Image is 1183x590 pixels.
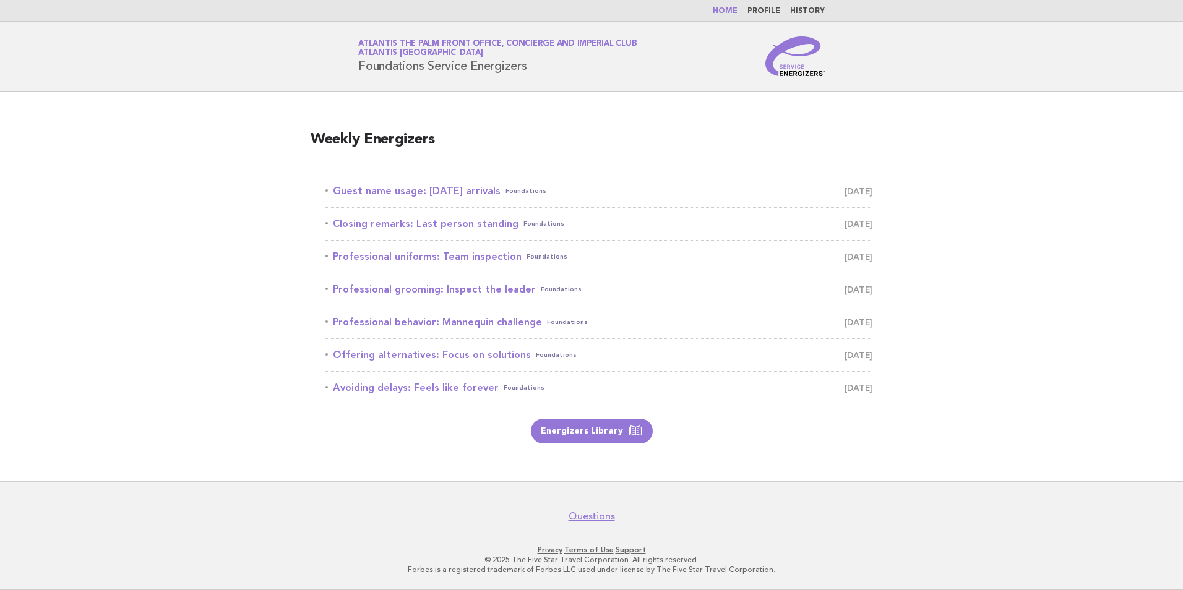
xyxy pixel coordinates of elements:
[311,130,872,160] h2: Weekly Energizers
[845,248,872,265] span: [DATE]
[765,36,825,76] img: Service Energizers
[845,346,872,364] span: [DATE]
[213,545,970,555] p: · ·
[213,555,970,565] p: © 2025 The Five Star Travel Corporation. All rights reserved.
[504,379,544,396] span: Foundations
[564,545,614,554] a: Terms of Use
[536,346,577,364] span: Foundations
[547,314,588,331] span: Foundations
[325,182,872,200] a: Guest name usage: [DATE] arrivalsFoundations [DATE]
[358,40,637,72] h1: Foundations Service Energizers
[569,510,615,523] a: Questions
[538,545,562,554] a: Privacy
[747,7,780,15] a: Profile
[845,379,872,396] span: [DATE]
[325,248,872,265] a: Professional uniforms: Team inspectionFoundations [DATE]
[523,215,564,233] span: Foundations
[325,281,872,298] a: Professional grooming: Inspect the leaderFoundations [DATE]
[505,182,546,200] span: Foundations
[325,215,872,233] a: Closing remarks: Last person standingFoundations [DATE]
[616,545,646,554] a: Support
[358,40,637,57] a: Atlantis The Palm Front Office, Concierge and Imperial ClubAtlantis [GEOGRAPHIC_DATA]
[358,49,483,58] span: Atlantis [GEOGRAPHIC_DATA]
[713,7,738,15] a: Home
[325,379,872,396] a: Avoiding delays: Feels like foreverFoundations [DATE]
[531,419,653,443] a: Energizers Library
[325,314,872,331] a: Professional behavior: Mannequin challengeFoundations [DATE]
[527,248,567,265] span: Foundations
[845,314,872,331] span: [DATE]
[213,565,970,575] p: Forbes is a registered trademark of Forbes LLC used under license by The Five Star Travel Corpora...
[790,7,825,15] a: History
[845,281,872,298] span: [DATE]
[845,215,872,233] span: [DATE]
[845,182,872,200] span: [DATE]
[541,281,582,298] span: Foundations
[325,346,872,364] a: Offering alternatives: Focus on solutionsFoundations [DATE]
